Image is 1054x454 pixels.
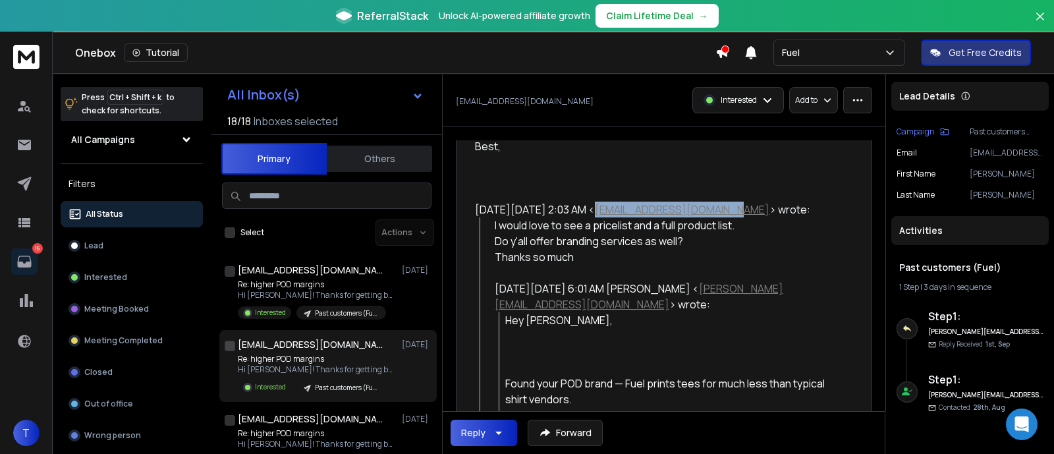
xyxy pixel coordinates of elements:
p: Add to [795,95,818,105]
p: Reply Received [939,339,1010,349]
h1: [EMAIL_ADDRESS][DOMAIN_NAME] [238,412,383,426]
div: [DATE][DATE] 2:03 AM < > wrote: [475,202,843,217]
div: Reply [461,426,485,440]
p: Interested [721,95,757,105]
button: Forward [528,420,603,446]
p: [DATE] [402,265,431,275]
p: Contacted [939,403,1005,412]
div: [DATE][DATE] 6:01 AM [PERSON_NAME] < > wrote: [495,281,843,312]
p: Lead Details [899,90,955,103]
button: Claim Lifetime Deal→ [596,4,719,28]
div: Activities [891,216,1049,245]
button: Meeting Completed [61,327,203,354]
p: Meeting Completed [84,335,163,346]
button: Get Free Credits [921,40,1031,66]
button: Lead [61,233,203,259]
button: Primary [221,143,327,175]
button: Others [327,144,432,173]
span: Ctrl + Shift + k [107,90,163,105]
h3: Inboxes selected [254,113,338,129]
p: First Name [897,169,935,179]
span: 28th, Aug [973,403,1005,412]
a: [EMAIL_ADDRESS][DOMAIN_NAME] [595,202,769,217]
p: [DATE] [402,339,431,350]
p: Meeting Booked [84,304,149,314]
p: [DATE] [402,414,431,424]
button: Wrong person [61,422,203,449]
button: T [13,420,40,446]
button: Tutorial [124,43,188,62]
p: Closed [84,367,113,378]
p: [EMAIL_ADDRESS][DOMAIN_NAME] [456,96,594,107]
p: Interested [255,382,286,392]
div: Best, [475,138,843,154]
p: Re: higher POD margins [238,279,396,290]
button: Meeting Booked [61,296,203,322]
p: [PERSON_NAME] [970,190,1043,200]
button: Reply [451,420,517,446]
p: [EMAIL_ADDRESS][DOMAIN_NAME] [970,148,1043,158]
h6: [PERSON_NAME][EMAIL_ADDRESS][DOMAIN_NAME] [928,390,1043,400]
h1: All Campaigns [71,133,135,146]
p: Campaign [897,127,935,137]
button: Closed [61,359,203,385]
p: Re: higher POD margins [238,354,396,364]
p: [PERSON_NAME] [970,169,1043,179]
p: Hi [PERSON_NAME]! Thanks for getting back [238,364,396,375]
h6: Step 1 : [928,308,1043,324]
h1: All Inbox(s) [227,88,300,101]
p: All Status [86,209,123,219]
p: Out of office [84,399,133,409]
h3: Filters [61,175,203,193]
p: Hi [PERSON_NAME]! Thanks for getting back [238,439,396,449]
p: Get Free Credits [949,46,1022,59]
p: Email [897,148,917,158]
p: Hi [PERSON_NAME]! Thanks for getting back [238,290,396,300]
button: All Campaigns [61,127,203,153]
div: Do y'all offer branding services as well? [495,233,843,249]
p: Past customers (Fuel) [315,308,378,318]
p: Past customers (Fuel) [315,383,378,393]
p: Fuel [782,46,805,59]
p: Interested [255,308,286,318]
p: Last Name [897,190,935,200]
h1: [EMAIL_ADDRESS][DOMAIN_NAME] [238,338,383,351]
p: Press to check for shortcuts. [82,91,175,117]
span: → [699,9,708,22]
label: Select [240,227,264,238]
h1: [EMAIL_ADDRESS][DOMAIN_NAME] [238,264,383,277]
span: 3 days in sequence [924,281,991,293]
h6: Step 1 : [928,372,1043,387]
a: 16 [11,248,38,275]
span: ReferralStack [357,8,428,24]
p: Re: higher POD margins [238,428,396,439]
p: Past customers (Fuel) [970,127,1043,137]
div: Open Intercom Messenger [1006,409,1038,440]
p: 16 [32,243,43,254]
span: 1st, Sep [985,339,1010,349]
h1: Past customers (Fuel) [899,261,1041,274]
span: 18 / 18 [227,113,251,129]
p: Lead [84,241,103,251]
h6: [PERSON_NAME][EMAIL_ADDRESS][DOMAIN_NAME] [928,327,1043,337]
button: All Inbox(s) [217,82,434,108]
button: Campaign [897,127,949,137]
p: Unlock AI-powered affiliate growth [439,9,590,22]
button: All Status [61,201,203,227]
button: Interested [61,264,203,291]
div: Onebox [75,43,715,62]
p: Wrong person [84,430,141,441]
p: Interested [84,272,127,283]
div: I would love to see a pricelist and a full product list. [495,217,843,233]
div: | [899,282,1041,293]
span: 1 Step [899,281,919,293]
button: Close banner [1032,8,1049,40]
button: Out of office [61,391,203,417]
